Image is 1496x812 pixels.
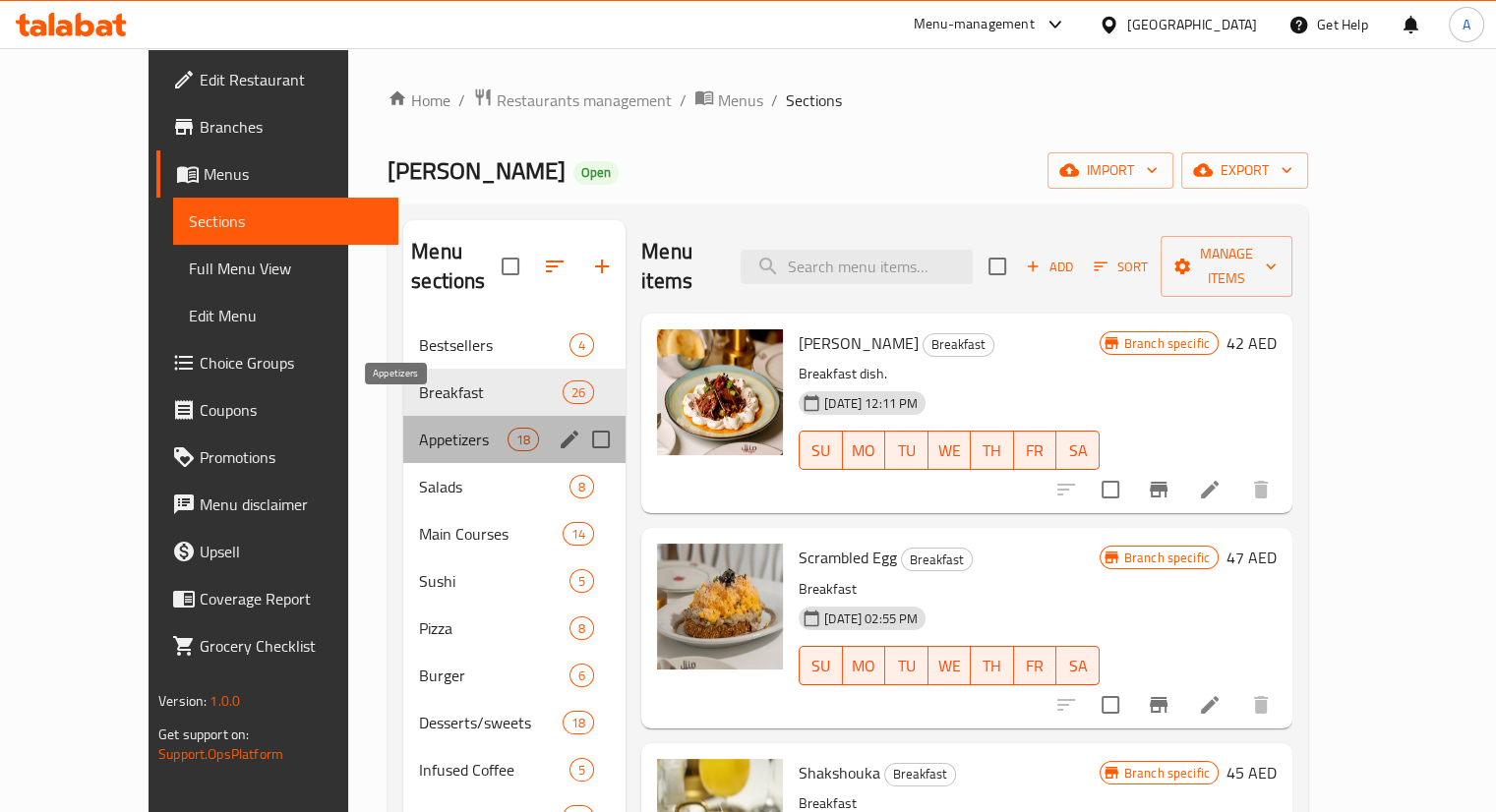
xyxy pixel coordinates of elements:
[156,339,398,386] a: Choice Groups
[403,557,626,605] div: Sushi5
[403,463,626,510] div: Salads8
[158,741,283,767] a: Support.OpsPlatform
[497,88,672,112] span: Restaurants management
[156,103,398,150] a: Branches
[799,543,897,572] span: Scrambled Egg
[799,577,1100,602] p: Breakfast
[1116,549,1218,567] span: Branch specific
[1056,646,1100,685] button: SA
[419,616,569,640] div: Pizza
[885,763,955,785] span: Breakfast
[156,56,398,103] a: Edit Restaurant
[189,257,383,280] span: Full Menu View
[200,398,383,422] span: Coupons
[158,722,249,747] span: Get support on:
[200,540,383,563] span: Upsell
[885,646,928,685] button: TU
[570,336,593,355] span: 4
[928,646,972,685] button: WE
[564,383,593,402] span: 26
[816,394,926,413] span: [DATE] 12:11 PM
[388,87,1308,113] nav: breadcrumb
[1237,466,1285,513] button: delete
[799,328,919,358] span: [PERSON_NAME]
[1198,478,1222,501] a: Edit menu item
[799,362,1100,386] p: Breakfast dish.
[189,304,383,327] span: Edit Menu
[1064,436,1092,465] span: SA
[156,434,398,481] a: Promotions
[570,478,593,496] span: 8
[173,245,398,292] a: Full Menu View
[928,431,972,470] button: WE
[209,688,240,714] span: 1.0.0
[573,161,619,185] div: Open
[977,246,1018,287] span: Select section
[1161,236,1292,297] button: Manage items
[419,333,569,357] span: Bestsellers
[419,711,563,734] span: Desserts/sweets
[200,634,383,658] span: Grocery Checklist
[204,162,383,186] span: Menus
[419,428,508,451] span: Appetizers
[189,209,383,233] span: Sections
[808,436,834,465] span: SU
[403,746,626,793] div: Infused Coffee5
[893,436,921,465] span: TU
[419,380,563,404] span: Breakfast
[531,243,578,290] span: Sort sections
[200,68,383,91] span: Edit Restaurant
[923,333,994,357] div: Breakfast
[419,475,569,498] span: Salads
[1176,242,1277,291] span: Manage items
[1135,681,1182,728] button: Branch-specific-item
[403,699,626,746] div: Desserts/sweets18
[1014,431,1057,470] button: FR
[578,243,626,290] button: Add section
[1198,693,1222,717] a: Edit menu item
[569,475,594,498] div: items
[200,115,383,139] span: Branches
[403,369,626,416] div: Breakfast26
[718,88,763,112] span: Menus
[490,246,531,287] span: Select all sections
[893,652,921,680] span: TU
[979,436,1006,465] span: TH
[419,664,569,687] span: Burger
[799,646,842,685] button: SU
[156,386,398,434] a: Coupons
[156,528,398,575] a: Upsell
[786,88,842,112] span: Sections
[403,416,626,463] div: Appetizers18edit
[388,148,566,193] span: [PERSON_NAME]
[564,525,593,544] span: 14
[1463,14,1470,35] span: A
[885,431,928,470] button: TU
[1090,684,1131,725] span: Select to update
[901,548,973,571] div: Breakfast
[1090,469,1131,510] span: Select to update
[884,763,956,786] div: Breakfast
[657,544,783,669] img: Scrambled Egg
[403,510,626,557] div: Main Courses14
[564,714,593,732] span: 18
[158,688,207,714] span: Version:
[1056,431,1100,470] button: SA
[914,13,1035,36] div: Menu-management
[509,431,538,449] span: 18
[1237,681,1285,728] button: delete
[843,431,886,470] button: MO
[200,587,383,610] span: Coverage Report
[200,445,383,469] span: Promotions
[173,292,398,339] a: Edit Menu
[799,758,880,787] span: Shakshouka
[979,652,1006,680] span: TH
[1063,158,1158,183] span: import
[1018,252,1081,282] button: Add
[403,321,626,369] div: Bestsellers4
[419,569,569,593] span: Sushi
[902,549,972,571] span: Breakfast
